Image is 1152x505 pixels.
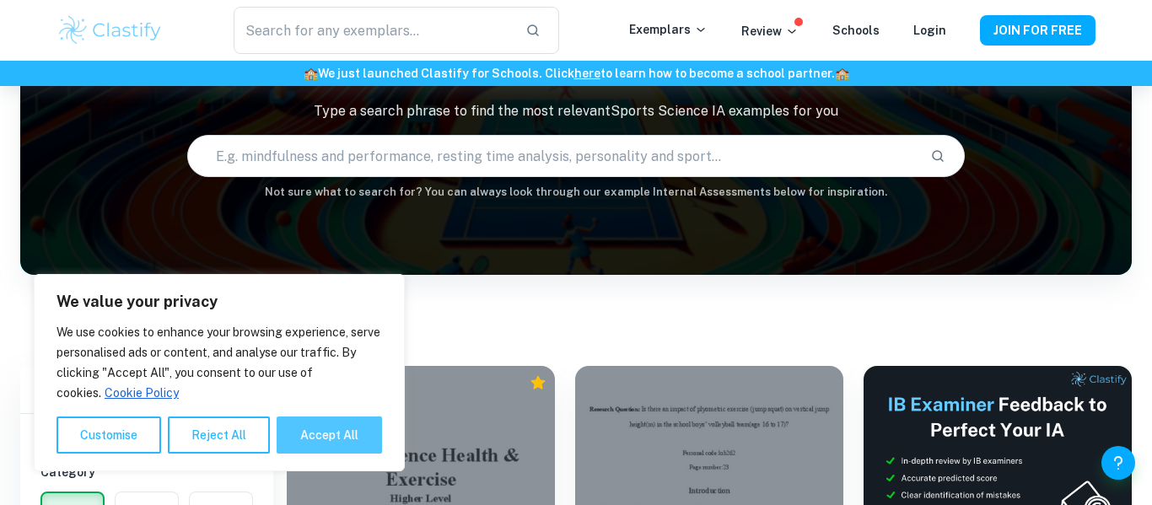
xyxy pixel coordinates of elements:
button: Help and Feedback [1101,446,1135,480]
input: Search for any exemplars... [234,7,512,54]
h6: We just launched Clastify for Schools. Click to learn how to become a school partner. [3,64,1149,83]
button: Accept All [277,416,382,454]
a: here [574,67,600,80]
p: Review [741,22,799,40]
h6: Filter exemplars [20,366,273,413]
p: Exemplars [629,20,708,39]
button: Customise [57,416,161,454]
h6: Not sure what to search for? You can always look through our example Internal Assessments below f... [20,184,1132,201]
span: 🏫 [835,67,849,80]
h6: Category [40,463,253,481]
p: Type a search phrase to find the most relevant Sports Science IA examples for you [20,101,1132,121]
button: Search [923,142,952,170]
button: Reject All [168,416,270,454]
input: E.g. mindfulness and performance, resting time analysis, personality and sport... [188,132,918,180]
a: Schools [832,24,880,37]
div: Premium [530,374,546,391]
img: Clastify logo [57,13,164,47]
button: JOIN FOR FREE [980,15,1095,46]
a: Cookie Policy [104,385,180,400]
div: We value your privacy [34,274,405,471]
h1: All Sports Science IA Examples [76,295,1076,325]
p: We use cookies to enhance your browsing experience, serve personalised ads or content, and analys... [57,322,382,403]
span: 🏫 [304,67,318,80]
a: Login [913,24,946,37]
p: We value your privacy [57,292,382,312]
